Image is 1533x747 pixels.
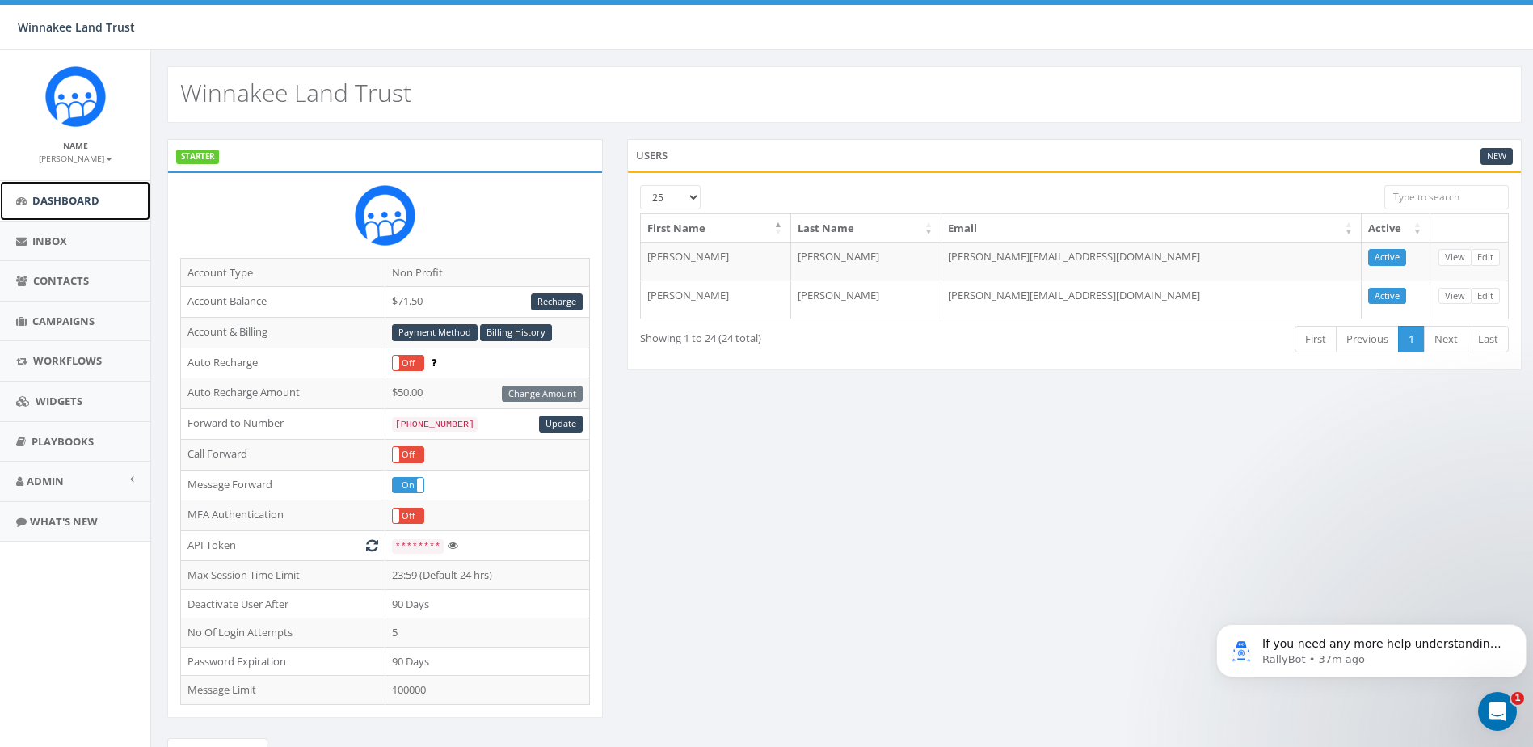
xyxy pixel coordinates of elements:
a: Previous [1336,326,1399,352]
small: Name [63,140,88,151]
td: Auto Recharge Amount [181,378,385,409]
th: Last Name: activate to sort column ascending [791,214,941,243]
label: Off [393,509,423,524]
label: Off [393,447,423,462]
td: Account & Billing [181,317,385,348]
td: Deactivate User After [181,589,385,618]
a: Active [1368,249,1406,266]
th: Email: activate to sort column ascending [941,214,1362,243]
span: Contacts [33,273,89,288]
span: Widgets [36,394,82,408]
td: 100000 [385,676,589,705]
span: Workflows [33,353,102,368]
input: Type to search [1384,185,1509,209]
a: Last [1468,326,1509,352]
a: New [1480,148,1513,165]
img: Rally_Corp_Icon.png [45,66,106,127]
span: Winnakee Land Trust [18,19,135,35]
td: [PERSON_NAME][EMAIL_ADDRESS][DOMAIN_NAME] [941,242,1362,281]
div: OnOff [392,355,424,372]
a: Edit [1471,249,1500,266]
td: 90 Days [385,647,589,676]
a: Edit [1471,288,1500,305]
iframe: Intercom notifications message [1210,590,1533,703]
span: 1 [1511,692,1524,705]
td: $50.00 [385,378,589,409]
a: Update [539,416,583,433]
a: Active [1368,288,1406,305]
div: OnOff [392,508,424,525]
span: Playbooks [32,434,94,449]
label: On [393,478,423,493]
td: [PERSON_NAME] [791,242,941,281]
td: 23:59 (Default 24 hrs) [385,560,589,589]
span: Dashboard [32,193,99,208]
td: Account Type [181,258,385,287]
a: Payment Method [392,324,478,341]
td: MFA Authentication [181,500,385,531]
th: Active: activate to sort column ascending [1362,214,1430,243]
span: Inbox [32,234,67,248]
td: Message Forward [181,470,385,500]
span: Admin [27,474,64,488]
a: View [1438,249,1472,266]
div: Showing 1 to 24 (24 total) [640,324,988,346]
td: Max Session Time Limit [181,560,385,589]
span: What's New [30,514,98,529]
td: Call Forward [181,439,385,470]
th: First Name: activate to sort column descending [641,214,791,243]
span: Campaigns [32,314,95,328]
a: Billing History [480,324,552,341]
td: [PERSON_NAME] [641,281,791,319]
span: Enable to prevent campaign failure. [431,355,436,369]
td: [PERSON_NAME][EMAIL_ADDRESS][DOMAIN_NAME] [941,281,1362,319]
a: Next [1424,326,1468,352]
label: STARTER [176,150,219,164]
a: View [1438,288,1472,305]
div: OnOff [392,446,424,463]
label: Off [393,356,423,371]
td: $71.50 [385,287,589,318]
a: First [1295,326,1337,352]
td: API Token [181,531,385,561]
iframe: Intercom live chat [1478,692,1517,731]
a: 1 [1398,326,1425,352]
td: 5 [385,618,589,648]
div: Users [627,139,1522,171]
code: [PHONE_NUMBER] [392,417,478,432]
a: Recharge [531,293,583,310]
td: [PERSON_NAME] [641,242,791,281]
i: Generate New Token [366,540,378,551]
img: Rally_Corp_Icon.png [355,185,415,246]
td: Account Balance [181,287,385,318]
td: Forward to Number [181,409,385,440]
td: No Of Login Attempts [181,618,385,648]
div: OnOff [392,477,424,494]
td: Password Expiration [181,647,385,676]
small: [PERSON_NAME] [39,153,112,164]
a: [PERSON_NAME] [39,150,112,165]
td: [PERSON_NAME] [791,281,941,319]
h2: Winnakee Land Trust [180,79,411,106]
td: Non Profit [385,258,589,287]
td: Message Limit [181,676,385,705]
td: 90 Days [385,589,589,618]
td: Auto Recharge [181,348,385,378]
